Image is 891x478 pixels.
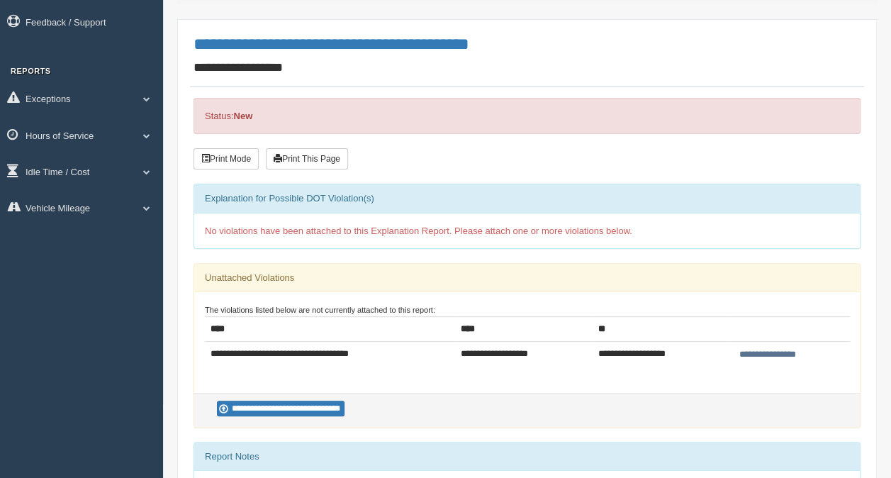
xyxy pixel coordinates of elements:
[194,98,861,134] div: Status:
[205,306,435,314] small: The violations listed below are not currently attached to this report:
[266,148,348,169] button: Print This Page
[194,148,259,169] button: Print Mode
[194,184,860,213] div: Explanation for Possible DOT Violation(s)
[194,264,860,292] div: Unattached Violations
[233,111,252,121] strong: New
[194,443,860,471] div: Report Notes
[205,226,632,236] span: No violations have been attached to this Explanation Report. Please attach one or more violations...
